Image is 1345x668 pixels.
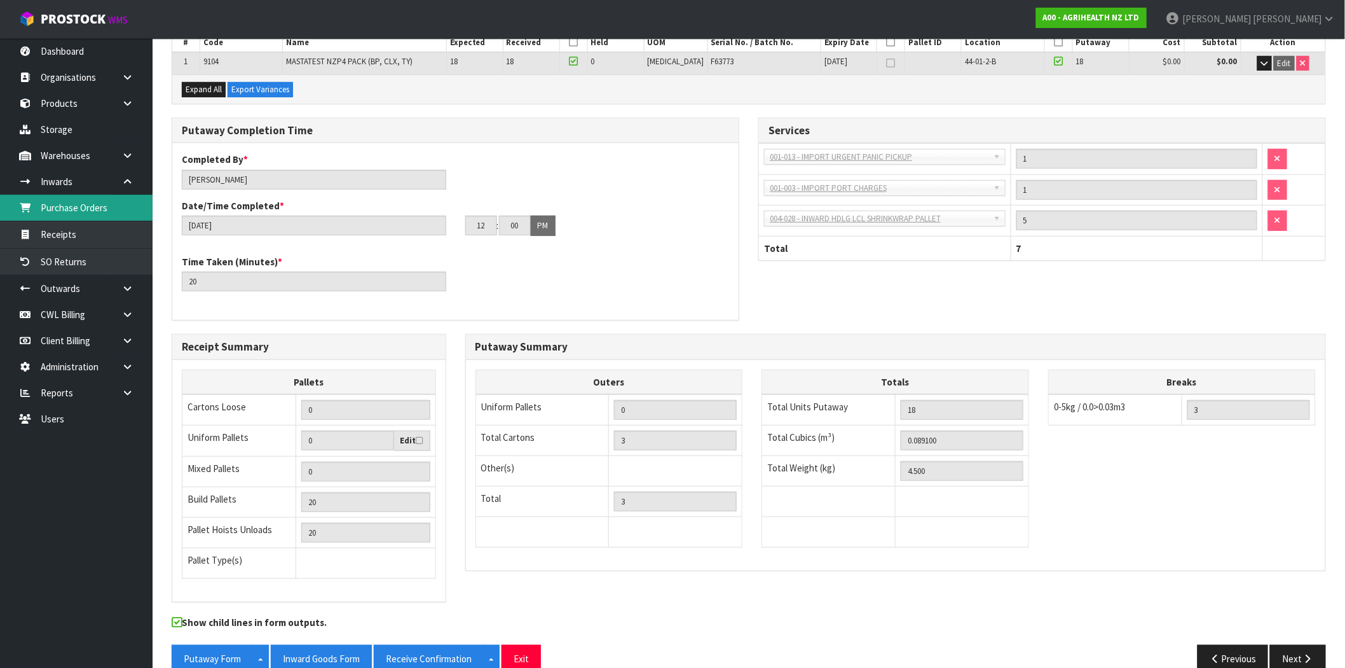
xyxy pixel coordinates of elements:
span: 18 [1076,56,1084,67]
h3: Services [768,125,1316,137]
strong: $0.00 [1217,56,1238,67]
td: Total Weight (kg) [762,456,896,487]
h3: Putaway Completion Time [182,125,729,137]
h3: Putaway Summary [475,341,1316,353]
span: Expand All [186,84,222,95]
a: A00 - AGRIHEALTH NZ LTD [1036,8,1147,28]
span: 18 [507,56,514,67]
td: Mixed Pallets [182,456,296,487]
button: PM [531,216,556,236]
input: UNIFORM P + MIXED P + BUILD P [301,523,430,543]
span: 0-5kg / 0.0>0.03m3 [1054,401,1125,413]
span: ProStock [41,11,106,27]
span: $0.00 [1163,56,1181,67]
label: Time Taken (Minutes) [182,255,282,268]
span: 7 [1016,242,1021,254]
span: [MEDICAL_DATA] [648,56,704,67]
span: [DATE] [824,56,847,67]
td: Cartons Loose [182,394,296,426]
span: 9104 [203,56,219,67]
span: 001-003 - IMPORT PORT CHARGES [770,181,988,196]
th: Total [759,236,1011,260]
td: Total Cubics (m³) [762,426,896,456]
input: Time Taken [182,272,446,291]
h3: Receipt Summary [182,341,436,353]
span: [PERSON_NAME] [1182,13,1251,25]
span: 004-028 - INWARD HDLG LCL SHRINKWRAP PALLET [770,211,988,226]
span: 0 [591,56,595,67]
img: cube-alt.png [19,11,35,27]
input: Manual [301,400,430,420]
td: Build Pallets [182,487,296,517]
strong: A00 - AGRIHEALTH NZ LTD [1043,12,1140,23]
input: MM [499,216,531,235]
span: MASTATEST NZP4 PACK (BP, CLX, TY) [286,56,413,67]
span: [PERSON_NAME] [1253,13,1321,25]
span: 18 [450,56,458,67]
span: Edit [1278,58,1291,69]
td: Total Cartons [475,426,609,456]
button: Export Variances [228,82,293,97]
input: Manual [301,462,430,482]
input: TOTAL PACKS [614,492,737,511]
small: WMS [108,14,128,26]
label: Completed By [182,153,248,166]
td: Pallet Type(s) [182,548,296,578]
input: OUTERS TOTAL = CTN [614,431,737,450]
td: Other(s) [475,456,609,487]
button: Expand All [182,82,226,97]
td: Uniform Pallets [182,426,296,457]
label: Edit [400,435,423,447]
label: Date/Time Completed [182,199,284,212]
span: 44-01-2-B [965,56,996,67]
span: F63773 [711,56,734,67]
input: Uniform Pallets [301,431,393,450]
input: HH [465,216,497,235]
th: Outers [475,370,742,394]
input: UNIFORM P LINES [614,400,737,420]
label: Show child lines in form outputs. [172,616,327,632]
input: Manual [301,492,430,512]
input: Date/Time completed [182,216,446,235]
td: Total Units Putaway [762,394,896,426]
th: Totals [762,370,1029,394]
span: 1 [184,56,188,67]
td: Uniform Pallets [475,394,609,426]
td: Pallet Hoists Unloads [182,517,296,548]
td: : [497,216,499,236]
td: Total [475,487,609,517]
th: Pallets [182,370,436,394]
span: 001-013 - IMPORT URGENT PANIC PICKUP [770,150,988,165]
button: Edit [1274,56,1295,71]
th: Breaks [1049,370,1316,394]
